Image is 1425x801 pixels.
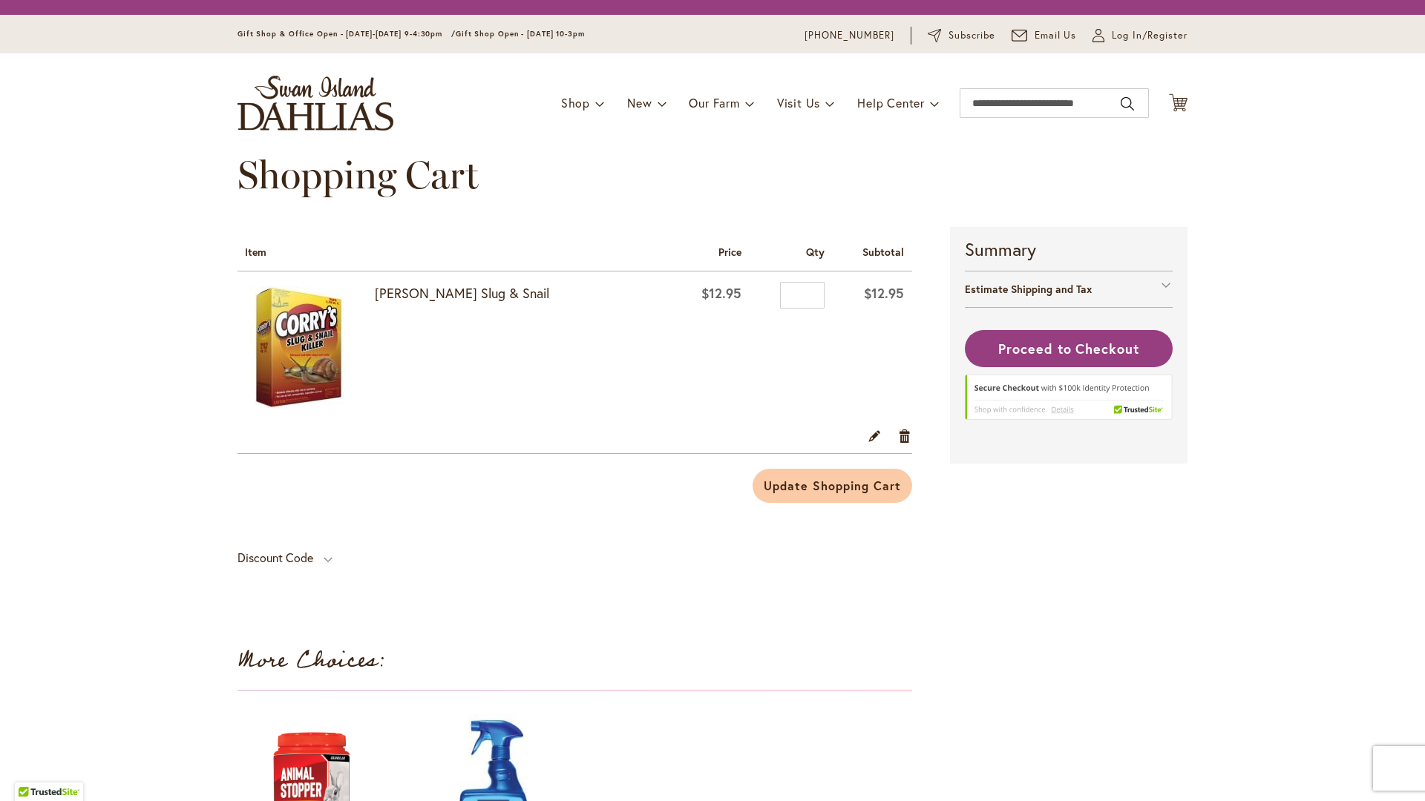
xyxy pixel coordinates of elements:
[753,469,911,503] button: Update Shopping Cart
[805,28,894,43] a: [PHONE_NUMBER]
[375,284,549,302] a: [PERSON_NAME] Slug & Snail
[965,237,1173,262] strong: Summary
[806,245,825,259] span: Qty
[627,95,652,111] span: New
[701,284,741,302] span: $12.95
[237,286,375,412] a: Corry's Slug & Snail
[862,245,904,259] span: Subtotal
[237,76,393,131] a: store logo
[1112,28,1187,43] span: Log In/Register
[965,375,1173,426] div: TrustedSite Certified
[998,340,1139,357] span: Proceed to Checkout
[237,642,385,678] strong: More Choices:
[245,245,266,259] span: Item
[965,282,1092,296] strong: Estimate Shipping and Tax
[1035,28,1077,43] span: Email Us
[237,151,479,198] span: Shopping Cart
[1092,28,1187,43] a: Log In/Register
[718,245,741,259] span: Price
[928,28,995,43] a: Subscribe
[764,478,900,493] span: Update Shopping Cart
[456,29,585,39] span: Gift Shop Open - [DATE] 10-3pm
[237,29,456,39] span: Gift Shop & Office Open - [DATE]-[DATE] 9-4:30pm /
[11,748,53,790] iframe: Launch Accessibility Center
[864,284,904,302] span: $12.95
[777,95,820,111] span: Visit Us
[237,286,360,409] img: Corry's Slug & Snail
[857,95,925,111] span: Help Center
[965,330,1173,367] button: Proceed to Checkout
[689,95,739,111] span: Our Farm
[949,28,995,43] span: Subscribe
[561,95,590,111] span: Shop
[1012,28,1077,43] a: Email Us
[1121,92,1134,116] button: Search
[237,550,313,565] strong: Discount Code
